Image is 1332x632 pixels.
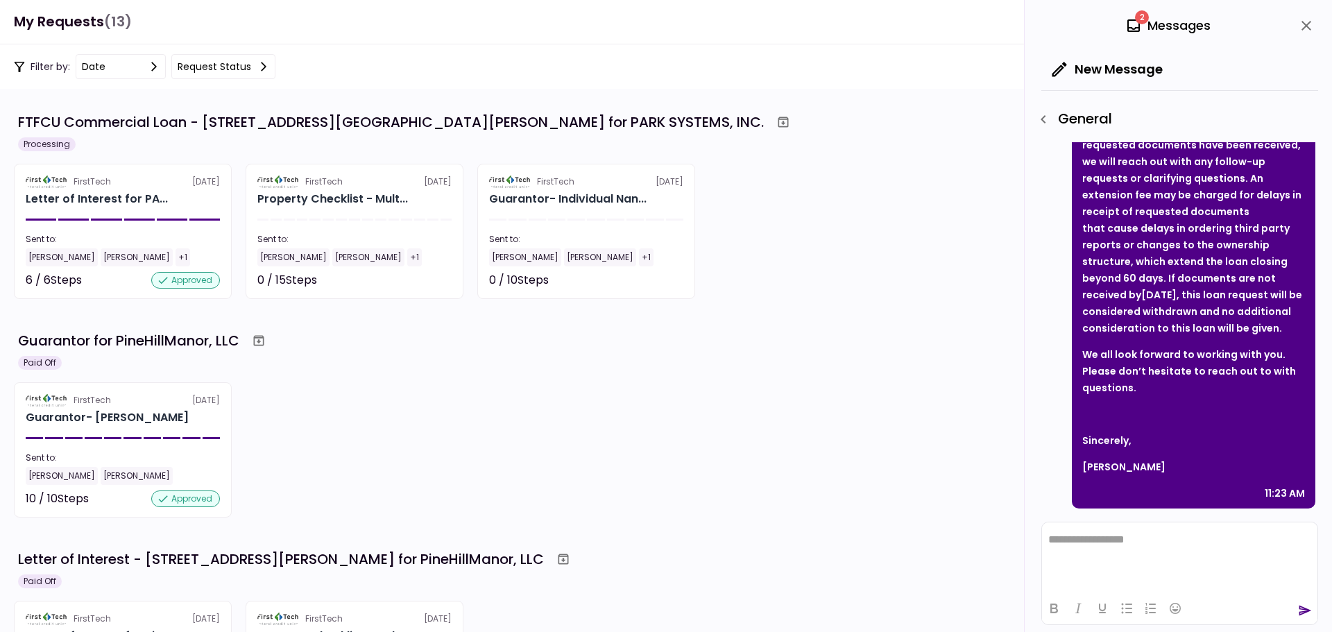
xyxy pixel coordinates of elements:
button: Emojis [1163,599,1187,618]
iframe: Rich Text Area [1042,522,1317,592]
button: Archive workflow [551,547,576,572]
img: Partner logo [26,613,68,625]
p: Sincerely, [1082,432,1305,449]
img: Partner logo [26,176,68,188]
div: 0 / 10 Steps [489,272,549,289]
button: Archive workflow [246,328,271,353]
div: 6 / 6 Steps [26,272,82,289]
button: New Message [1041,51,1174,87]
strong: [DATE] [1141,288,1177,302]
div: Messages [1125,15,1211,36]
p: We all look forward to working with you. Please don’t hesitate to reach out to with questions. [1082,346,1305,396]
div: FirstTech [305,613,343,625]
button: send [1298,604,1312,617]
div: approved [151,272,220,289]
div: [PERSON_NAME] [101,248,173,266]
div: [DATE] [26,613,220,625]
span: 2 [1135,10,1149,24]
div: FTFCU Commercial Loan - [STREET_ADDRESS][GEOGRAPHIC_DATA][PERSON_NAME] for PARK SYSTEMS, INC. [18,112,764,133]
div: Paid Off [18,574,62,588]
div: +1 [639,248,654,266]
div: FirstTech [74,176,111,188]
div: +1 [176,248,190,266]
img: Partner logo [257,176,300,188]
div: [DATE] [26,394,220,407]
span: (13) [104,8,132,36]
button: Archive workflow [771,110,796,135]
div: [PERSON_NAME] [26,248,98,266]
div: Guarantor for PineHillManor, LLC [18,330,239,351]
div: Sent to: [489,233,683,246]
div: [PERSON_NAME] [489,248,561,266]
div: [PERSON_NAME] [564,248,636,266]
div: [DATE] [26,176,220,188]
div: Processing [18,137,76,151]
h2: Guarantor- [PERSON_NAME] [26,409,189,426]
button: date [76,54,166,79]
img: Partner logo [26,394,68,407]
p: Please reference the First Tech Commercial Lending Portal for the list of additional required doc... [1082,87,1305,336]
h1: My Requests [14,8,132,36]
div: 10 / 10 Steps [26,490,89,507]
button: Underline [1091,599,1114,618]
div: FirstTech [537,176,574,188]
button: Request status [171,54,275,79]
div: FirstTech [74,394,111,407]
div: approved [151,490,220,507]
div: [DATE] [257,613,452,625]
div: FirstTech [305,176,343,188]
div: [PERSON_NAME] [332,248,404,266]
div: FirstTech [74,613,111,625]
div: Paid Off [18,356,62,370]
div: date [82,59,105,74]
div: Letter of Interest - [STREET_ADDRESS][PERSON_NAME] for PineHillManor, LLC [18,549,544,570]
div: [PERSON_NAME] [101,467,173,485]
div: Property Checklist - Multi-Family 600 Holly Drive [257,191,408,207]
div: Letter of Interest for PARK SYSTEMS, INC. 600 Holly Drive Albany [26,191,168,207]
p: [PERSON_NAME] [1082,459,1305,475]
div: Filter by: [14,54,275,79]
div: [DATE] [257,176,452,188]
div: +1 [407,248,422,266]
div: General [1032,108,1318,131]
div: Sent to: [26,452,220,464]
button: Bold [1042,599,1066,618]
div: [DATE] [489,176,683,188]
button: Italic [1066,599,1090,618]
div: Guarantor- Individual Nancy McKee [489,191,647,207]
img: Partner logo [489,176,531,188]
div: [PERSON_NAME] [257,248,330,266]
div: Not started [621,272,683,289]
div: Sent to: [26,233,220,246]
img: Partner logo [257,613,300,625]
button: close [1295,14,1318,37]
div: Not started [389,272,452,289]
div: 0 / 15 Steps [257,272,317,289]
div: [PERSON_NAME] [26,467,98,485]
div: Sent to: [257,233,452,246]
button: Bullet list [1115,599,1138,618]
div: 11:23 AM [1265,485,1305,502]
button: Numbered list [1139,599,1163,618]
